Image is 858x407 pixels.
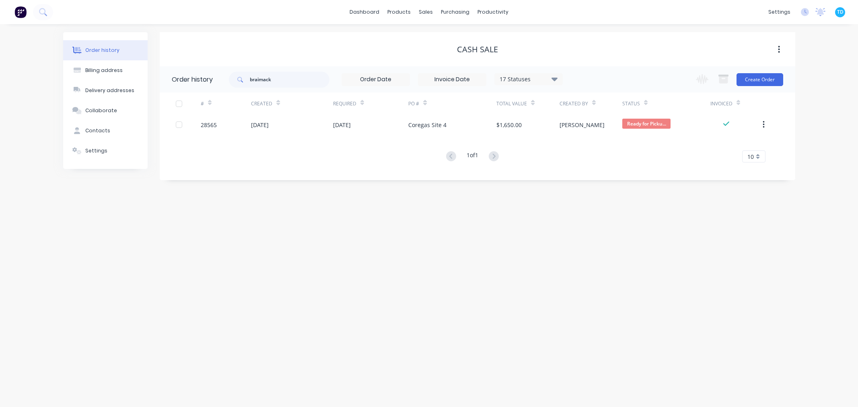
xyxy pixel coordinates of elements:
[85,87,134,94] div: Delivery addresses
[383,6,415,18] div: products
[560,100,588,107] div: Created By
[710,100,732,107] div: Invoiced
[85,47,119,54] div: Order history
[622,92,710,115] div: Status
[85,147,107,154] div: Settings
[63,80,148,101] button: Delivery addresses
[496,100,527,107] div: Total Value
[496,92,559,115] div: Total Value
[251,100,272,107] div: Created
[495,75,562,84] div: 17 Statuses
[747,152,754,161] span: 10
[14,6,27,18] img: Factory
[63,60,148,80] button: Billing address
[467,151,478,162] div: 1 of 1
[201,100,204,107] div: #
[251,92,333,115] div: Created
[737,73,783,86] button: Create Order
[560,92,622,115] div: Created By
[85,67,123,74] div: Billing address
[764,6,794,18] div: settings
[710,92,761,115] div: Invoiced
[473,6,512,18] div: productivity
[408,92,496,115] div: PO #
[201,92,251,115] div: #
[415,6,437,18] div: sales
[408,100,419,107] div: PO #
[408,121,446,129] div: Coregas Site 4
[63,141,148,161] button: Settings
[85,107,117,114] div: Collaborate
[837,8,844,16] span: TD
[63,121,148,141] button: Contacts
[346,6,383,18] a: dashboard
[560,121,605,129] div: [PERSON_NAME]
[457,45,498,54] div: CASH SALE
[172,75,213,84] div: Order history
[418,74,486,86] input: Invoice Date
[201,121,217,129] div: 28565
[85,127,110,134] div: Contacts
[342,74,409,86] input: Order Date
[496,121,522,129] div: $1,650.00
[622,100,640,107] div: Status
[250,72,329,88] input: Search...
[333,121,351,129] div: [DATE]
[333,100,356,107] div: Required
[437,6,473,18] div: purchasing
[63,40,148,60] button: Order history
[63,101,148,121] button: Collaborate
[251,121,269,129] div: [DATE]
[622,119,671,129] span: Ready for Picku...
[333,92,409,115] div: Required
